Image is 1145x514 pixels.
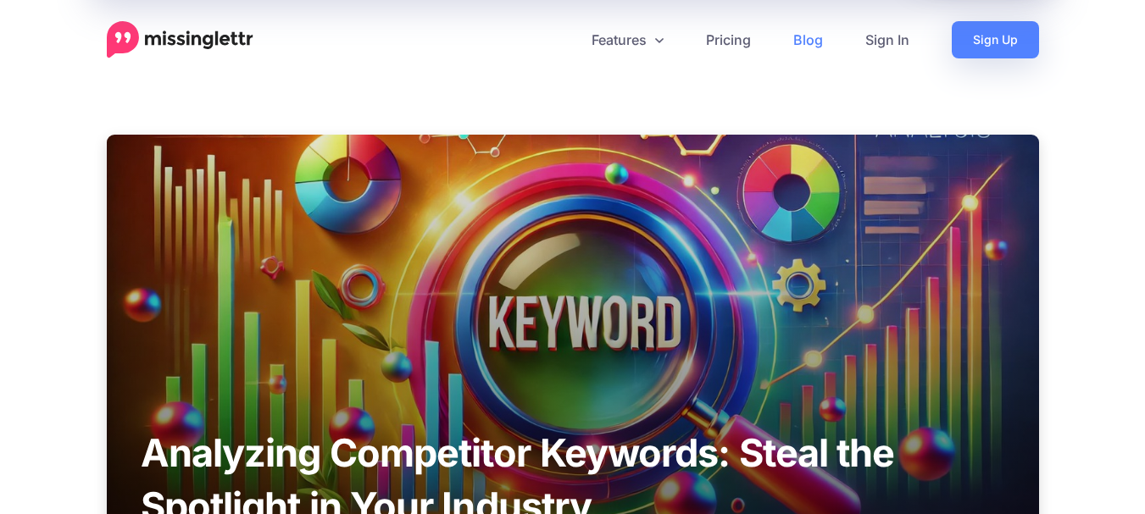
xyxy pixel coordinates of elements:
a: Blog [772,21,844,58]
a: Features [570,21,685,58]
a: Sign In [844,21,931,58]
a: Pricing [685,21,772,58]
a: Home [107,21,253,58]
a: Sign Up [952,21,1039,58]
